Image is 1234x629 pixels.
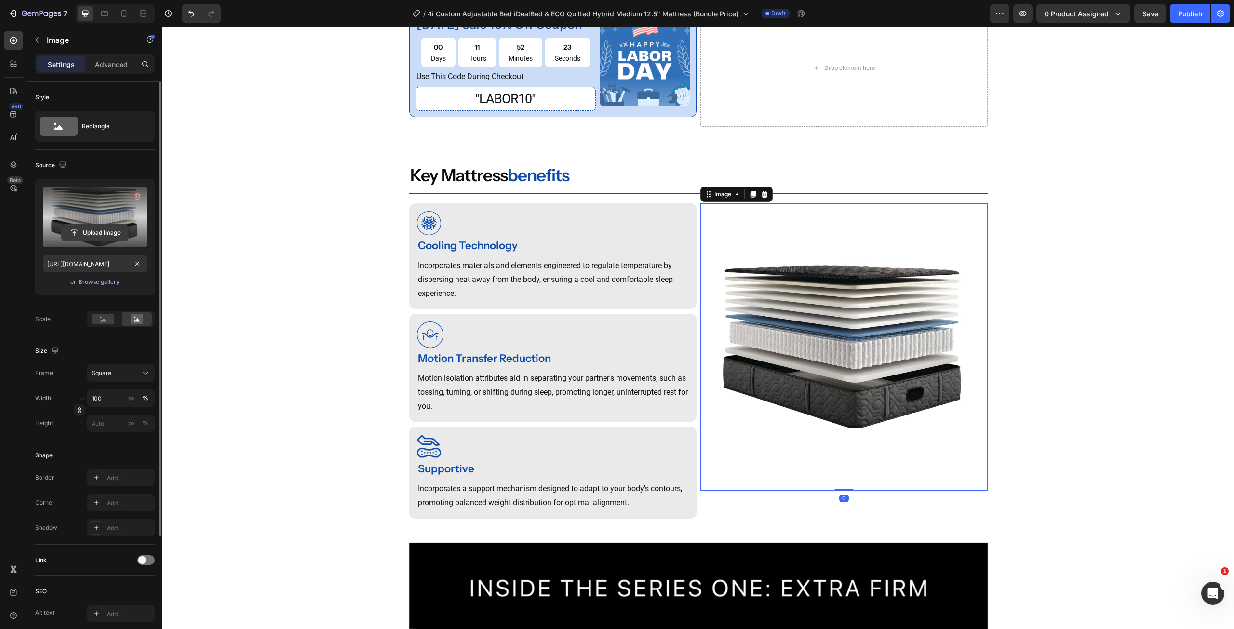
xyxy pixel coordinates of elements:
p: Image [47,34,129,46]
div: Scale [35,315,51,323]
div: "Labor10" [256,63,430,80]
div: % [142,394,148,402]
span: Draft [771,9,786,18]
label: Frame [35,369,53,377]
p: Minutes [346,27,370,37]
p: 7 [63,8,67,19]
p: Days [268,27,283,37]
div: Source [35,159,68,172]
input: px% [87,415,155,432]
div: Drop element here [662,37,713,45]
button: px [139,417,151,429]
strong: Cooling Technology [255,212,355,225]
p: Motion isolation attributes aid in separating your partner's movements, such as tossing, turning,... [255,345,525,386]
button: Publish [1170,4,1210,23]
label: Width [35,394,51,402]
span: 0 product assigned [1045,9,1109,19]
div: Shadow [35,523,57,532]
div: Add... [107,499,152,508]
div: 0 [677,468,686,475]
label: Height [35,419,53,428]
img: gempages_491294865229873979-127d6445-76f8-40f0-bfa0-82e7499f3e77.svg [255,184,279,208]
div: Add... [107,474,152,482]
div: key mattress [247,131,825,166]
span: benefits [345,138,407,159]
span: use this code during checkout [254,45,361,54]
div: Undo/Redo [182,4,221,23]
div: px [128,394,135,402]
div: Image [550,163,571,172]
span: / [423,9,426,19]
button: Save [1134,4,1166,23]
div: 23 [392,14,418,27]
p: Seconds [392,27,418,37]
div: Shape [35,451,53,460]
div: SEO [35,587,47,596]
button: Browse gallery [78,277,120,287]
span: Square [92,369,111,377]
strong: Supportive [255,435,312,448]
img: gempages_491294865229873979-8c5efa8a-c240-4c07-a876-6103840cb474.png [255,407,279,431]
div: Border [35,473,54,482]
div: Alt text [35,608,54,617]
button: 7 [4,4,72,23]
div: Link [35,556,47,564]
strong: Motion Transfer Reduction [255,325,389,338]
div: 11 [306,14,324,27]
button: % [126,392,137,404]
div: Rectangle [82,115,141,137]
iframe: Intercom live chat [1201,582,1224,605]
div: Publish [1178,9,1202,19]
div: Corner [35,498,54,507]
iframe: Design area [162,27,1234,629]
img: gempages_491294865229873979-54cbfaea-eaae-48f0-837c-56357edab7a3.svg [255,294,281,321]
p: Settings [48,59,75,69]
span: or [70,276,76,288]
div: Size [35,345,61,358]
div: Style [35,93,49,102]
p: Incorporates materials and elements engineered to regulate temperature by dispersing heat away fr... [255,232,525,273]
button: 0 product assigned [1036,4,1130,23]
input: https://example.com/image.jpg [43,255,147,272]
div: Browse gallery [79,278,120,286]
div: Add... [107,524,152,533]
input: px% [87,389,155,407]
span: Save [1142,10,1158,18]
button: px [139,392,151,404]
button: % [126,417,137,429]
img: gempages_491294865229873979-e647034a-72ff-4761-ba16-c2495505424c.png [538,176,825,464]
button: Upload Image [61,224,129,241]
div: 52 [346,14,370,27]
p: Incorporates a support mechanism designed to adapt to your body's contours, promoting balanced we... [255,455,525,483]
p: Advanced [95,59,128,69]
span: 4i Custom Adjustable Bed iDealBed & ECO Quilted Hybrid Medium 12.5" Mattress (Bundle Price) [428,9,738,19]
div: Beta [7,176,23,184]
button: Square [87,364,155,382]
div: Add... [107,610,152,618]
p: Hours [306,27,324,37]
span: 1 [1221,567,1229,575]
div: 450 [9,103,23,110]
div: px [128,419,135,428]
div: % [142,419,148,428]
